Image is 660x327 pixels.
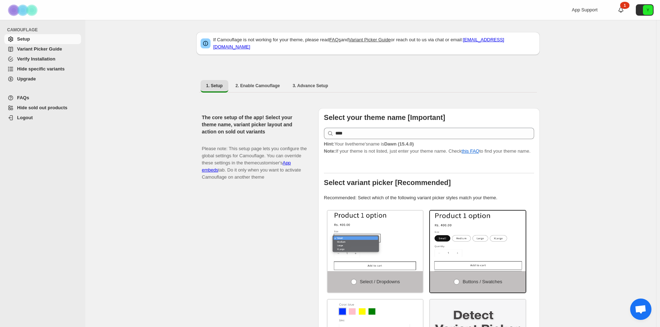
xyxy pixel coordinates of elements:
[324,194,534,201] p: Recommended: Select which of the following variant picker styles match your theme.
[293,83,328,89] span: 3. Advance Setup
[17,66,65,72] span: Hide specific variants
[617,6,624,14] a: 1
[384,141,414,147] strong: Dawn (15.4.0)
[4,74,81,84] a: Upgrade
[17,95,29,100] span: FAQs
[206,83,223,89] span: 1. Setup
[202,138,307,181] p: Please note: This setup page lets you configure the global settings for Camouflage. You can overr...
[348,37,390,42] a: Variant Picker Guide
[636,4,654,16] button: Avatar with initials Y
[4,113,81,123] a: Logout
[572,7,597,12] span: App Support
[17,105,68,110] span: Hide sold out products
[328,211,423,271] img: Select / Dropdowns
[4,103,81,113] a: Hide sold out products
[4,93,81,103] a: FAQs
[4,44,81,54] a: Variant Picker Guide
[17,36,30,42] span: Setup
[17,115,33,120] span: Logout
[4,34,81,44] a: Setup
[17,76,36,81] span: Upgrade
[430,211,526,271] img: Buttons / Swatches
[213,36,536,51] p: If Camouflage is not working for your theme, please read and or reach out to us via chat or email:
[235,83,280,89] span: 2. Enable Camouflage
[324,148,336,154] strong: Note:
[6,0,41,20] img: Camouflage
[643,5,653,15] span: Avatar with initials Y
[7,27,82,33] span: CAMOUFLAGE
[646,8,649,12] text: Y
[17,46,62,52] span: Variant Picker Guide
[324,141,534,155] p: If your theme is not listed, just enter your theme name. Check to find your theme name.
[202,114,307,135] h2: The core setup of the app! Select your theme name, variant picker layout and action on sold out v...
[630,299,651,320] a: Open chat
[324,114,445,121] b: Select your theme name [Important]
[620,2,629,9] div: 1
[324,141,414,147] span: Your live theme's name is
[462,148,479,154] a: this FAQ
[4,64,81,74] a: Hide specific variants
[324,141,335,147] strong: Hint:
[324,179,451,186] b: Select variant picker [Recommended]
[360,279,400,284] span: Select / Dropdowns
[4,54,81,64] a: Verify Installation
[463,279,502,284] span: Buttons / Swatches
[17,56,55,62] span: Verify Installation
[329,37,341,42] a: FAQs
